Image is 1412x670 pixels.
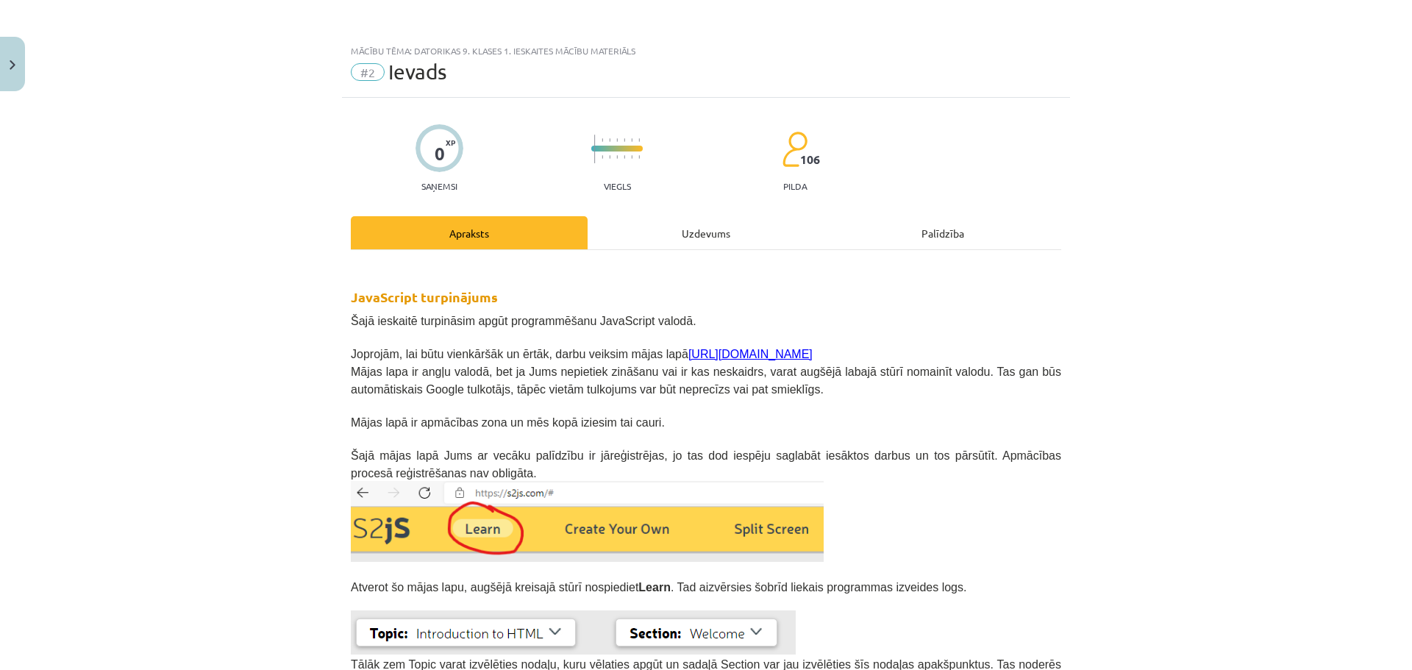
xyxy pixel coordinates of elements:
[631,155,632,159] img: icon-short-line-57e1e144782c952c97e751825c79c345078a6d821885a25fce030b3d8c18986b.svg
[604,181,631,191] p: Viegls
[416,181,463,191] p: Saņemsi
[594,135,596,163] img: icon-long-line-d9ea69661e0d244f92f715978eff75569469978d946b2353a9bb055b3ed8787d.svg
[609,155,610,159] img: icon-short-line-57e1e144782c952c97e751825c79c345078a6d821885a25fce030b3d8c18986b.svg
[638,138,640,142] img: icon-short-line-57e1e144782c952c97e751825c79c345078a6d821885a25fce030b3d8c18986b.svg
[351,366,1061,396] span: Mājas lapa ir angļu valodā, bet ja Jums nepietiek zināšanu vai ir kas neskaidrs, varat augšējā la...
[624,138,625,142] img: icon-short-line-57e1e144782c952c97e751825c79c345078a6d821885a25fce030b3d8c18986b.svg
[800,153,820,166] span: 106
[824,216,1061,249] div: Palīdzība
[609,138,610,142] img: icon-short-line-57e1e144782c952c97e751825c79c345078a6d821885a25fce030b3d8c18986b.svg
[638,155,640,159] img: icon-short-line-57e1e144782c952c97e751825c79c345078a6d821885a25fce030b3d8c18986b.svg
[624,155,625,159] img: icon-short-line-57e1e144782c952c97e751825c79c345078a6d821885a25fce030b3d8c18986b.svg
[351,288,498,305] strong: JavaScript turpinājums
[616,155,618,159] img: icon-short-line-57e1e144782c952c97e751825c79c345078a6d821885a25fce030b3d8c18986b.svg
[351,581,966,594] span: Atverot šo mājas lapu, augšējā kreisajā stūrī nospiediet . Tad aizvērsies šobrīd liekais programm...
[638,581,671,594] b: Learn
[446,138,455,146] span: XP
[10,60,15,70] img: icon-close-lesson-0947bae3869378f0d4975bcd49f059093ad1ed9edebbc8119c70593378902aed.svg
[782,131,807,168] img: students-c634bb4e5e11cddfef0936a35e636f08e4e9abd3cc4e673bd6f9a4125e45ecb1.svg
[616,138,618,142] img: icon-short-line-57e1e144782c952c97e751825c79c345078a6d821885a25fce030b3d8c18986b.svg
[351,46,1061,56] div: Mācību tēma: Datorikas 9. klases 1. ieskaites mācību materiāls
[602,155,603,159] img: icon-short-line-57e1e144782c952c97e751825c79c345078a6d821885a25fce030b3d8c18986b.svg
[435,143,445,164] div: 0
[351,416,665,429] span: Mājas lapā ir apmācības zona un mēs kopā iziesim tai cauri.
[351,449,1061,480] span: Šajā mājas lapā Jums ar vecāku palīdzību ir jāreģistrējas, jo tas dod iespēju saglabāt iesāktos d...
[631,138,632,142] img: icon-short-line-57e1e144782c952c97e751825c79c345078a6d821885a25fce030b3d8c18986b.svg
[588,216,824,249] div: Uzdevums
[602,138,603,142] img: icon-short-line-57e1e144782c952c97e751825c79c345078a6d821885a25fce030b3d8c18986b.svg
[783,181,807,191] p: pilda
[351,63,385,81] span: #2
[351,315,696,327] span: Šajā ieskaitē turpināsim apgūt programmēšanu JavaScript valodā.
[351,348,813,360] span: Joprojām, lai būtu vienkāršāk un ērtāk, darbu veiksim mājas lapā
[388,60,446,84] span: Ievads
[688,348,813,360] a: [URL][DOMAIN_NAME]
[351,216,588,249] div: Apraksts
